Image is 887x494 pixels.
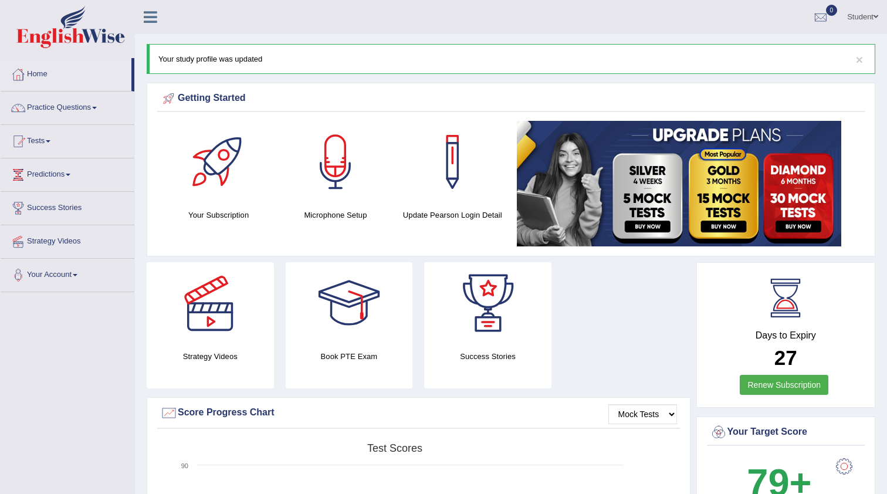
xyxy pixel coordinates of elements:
span: 0 [826,5,838,16]
h4: Update Pearson Login Detail [400,209,505,221]
a: Renew Subscription [740,375,828,395]
div: Score Progress Chart [160,404,677,422]
div: Your Target Score [710,424,862,441]
a: Your Account [1,259,134,288]
text: 90 [181,462,188,469]
h4: Success Stories [424,350,551,363]
a: Predictions [1,158,134,188]
a: Practice Questions [1,92,134,121]
a: Success Stories [1,192,134,221]
button: × [856,53,863,66]
h4: Book PTE Exam [286,350,413,363]
h4: Your Subscription [166,209,271,221]
div: Getting Started [160,90,862,107]
tspan: Test scores [367,442,422,454]
a: Tests [1,125,134,154]
h4: Days to Expiry [710,330,862,341]
div: Your study profile was updated [147,44,875,74]
h4: Microphone Setup [283,209,388,221]
a: Strategy Videos [1,225,134,255]
a: Home [1,58,131,87]
b: 27 [774,346,797,369]
h4: Strategy Videos [147,350,274,363]
img: small5.jpg [517,121,841,246]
